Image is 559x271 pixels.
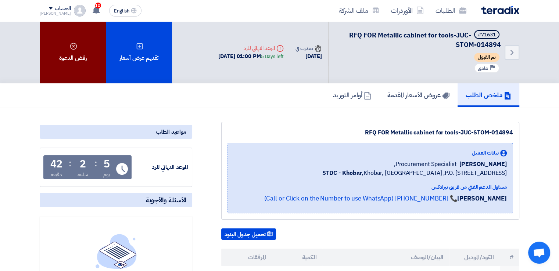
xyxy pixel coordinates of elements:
div: : [69,157,71,170]
img: profile_test.png [74,5,86,17]
th: الكمية [272,249,323,266]
div: الموعد النهائي للرد [218,44,283,52]
a: ملخص الطلب [458,83,519,107]
a: أوامر التوريد [325,83,379,107]
img: Teradix logo [481,6,519,14]
a: عروض الأسعار المقدمة [379,83,458,107]
h5: ملخص الطلب [466,91,511,99]
span: [PERSON_NAME] [459,160,507,169]
th: # [500,249,519,266]
div: الموعد النهائي للرد [133,163,188,171]
h5: RFQ FOR Metallic cabinet for tools-JUC-STOM-014894 [337,30,501,49]
span: Procurement Specialist, [394,160,457,169]
span: RFQ FOR Metallic cabinet for tools-JUC-STOM-014894 [349,30,501,50]
div: : [94,157,97,170]
div: الحساب [55,6,71,12]
div: 42 [50,159,63,169]
strong: [PERSON_NAME] [457,194,507,203]
div: [PERSON_NAME] [40,11,71,15]
div: [DATE] [295,52,322,61]
b: STDC - Khobar, [322,169,363,177]
span: 10 [95,3,101,8]
a: الطلبات [430,2,472,19]
div: 5 Days left [261,53,284,60]
h5: أوامر التوريد [333,91,371,99]
button: English [109,5,141,17]
div: تقديم عرض أسعار [106,21,172,83]
div: مسئول الدعم الفني من فريق تيرادكس [264,183,507,191]
div: RFQ FOR Metallic cabinet for tools-JUC-STOM-014894 [227,128,513,137]
div: #71631 [478,32,496,37]
div: صدرت في [295,44,322,52]
button: تحميل جدول البنود [221,228,276,240]
div: رفض الدعوة [40,21,106,83]
a: ملف الشركة [333,2,385,19]
div: [DATE] 01:00 PM [218,52,283,61]
span: بيانات العميل [472,149,499,157]
div: 5 [104,159,110,169]
span: عادي [478,65,488,72]
div: ساعة [78,171,88,178]
th: المرفقات [221,249,272,266]
div: دقيقة [51,171,62,178]
div: 2 [80,159,86,169]
a: 📞 [PHONE_NUMBER] (Call or Click on the Number to use WhatsApp) [264,194,457,203]
div: يوم [103,171,110,178]
span: English [114,8,129,14]
h5: عروض الأسعار المقدمة [387,91,449,99]
a: الأوردرات [385,2,430,19]
span: الأسئلة والأجوبة [146,196,186,204]
th: الكود/الموديل [449,249,500,266]
div: مواعيد الطلب [40,125,192,139]
th: البيان/الوصف [323,249,449,266]
img: empty_state_list.svg [96,234,137,268]
div: Open chat [528,242,550,264]
span: Khobar, [GEOGRAPHIC_DATA] ,P.O. [STREET_ADDRESS] [322,169,507,177]
span: تم القبول [474,53,499,62]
